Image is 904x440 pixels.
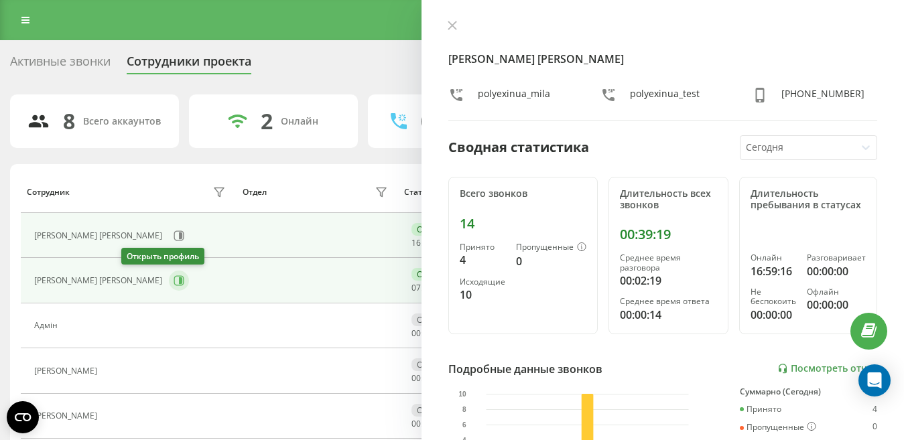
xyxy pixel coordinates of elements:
h4: [PERSON_NAME] [PERSON_NAME] [448,51,877,67]
div: 00:00:14 [620,307,717,323]
div: 16:59:16 [751,263,796,279]
span: 07 [411,282,421,293]
div: Пропущенные [516,242,586,253]
div: Офлайн [411,358,454,371]
div: : : [411,374,444,383]
span: 00 [411,418,421,429]
text: 10 [458,390,466,397]
text: 6 [462,421,466,428]
div: Длительность всех звонков [620,188,717,211]
div: Офлайн [411,313,454,326]
a: Посмотреть отчет [777,363,877,374]
div: 0 [873,422,877,433]
div: Пропущенные [740,422,816,433]
span: 00 [411,372,421,384]
text: 8 [462,405,466,413]
div: Онлайн [411,268,454,281]
div: : : [411,283,444,293]
div: Онлайн [281,116,318,127]
span: 16 [411,237,421,248]
div: 0 [420,108,432,134]
div: Open Intercom Messenger [858,364,891,396]
div: Сотрудники проекта [127,54,251,75]
div: [PERSON_NAME] [PERSON_NAME] [34,276,166,285]
div: Онлайн [411,223,454,236]
div: Длительность пребывания в статусах [751,188,866,211]
div: 4 [460,252,505,268]
div: Онлайн [751,253,796,263]
span: [PHONE_NUMBER] [781,87,864,100]
div: 0 [516,253,586,269]
div: Офлайн [807,287,866,297]
div: Отдел [243,188,267,197]
div: Среднее время ответа [620,297,717,306]
div: Исходящие [460,277,505,287]
div: Статус [404,188,430,197]
div: Открыть профиль [121,248,204,265]
div: 4 [873,405,877,414]
div: polyexinua_test [630,87,700,106]
div: Не беспокоить [751,287,796,307]
div: [PERSON_NAME] [34,366,101,376]
div: 00:00:00 [807,297,866,313]
div: : : [411,329,444,338]
span: 00 [411,327,421,339]
div: Разговаривает [807,253,866,263]
div: 00:00:00 [807,263,866,279]
div: 8 [63,108,75,134]
button: Open CMP widget [7,401,39,433]
div: Принято [740,405,781,414]
div: 00:02:19 [620,273,717,289]
div: Среднее время разговора [620,253,717,273]
div: Сводная статистика [448,137,589,157]
div: 14 [460,216,586,232]
div: 2 [261,108,273,134]
div: Активные звонки [10,54,111,75]
div: polyexinua_mila [478,87,550,106]
div: Всего аккаунтов [83,116,161,127]
div: Принято [460,242,505,252]
div: Всего звонков [460,188,586,200]
div: Подробные данные звонков [448,361,602,377]
div: 00:00:00 [751,307,796,323]
div: 00:39:19 [620,226,717,242]
div: Сотрудник [27,188,70,197]
div: Офлайн [411,404,454,417]
div: 10 [460,287,505,303]
div: [PERSON_NAME] [34,411,101,421]
div: : : [411,419,444,429]
div: : : [411,238,444,248]
div: Суммарно (Сегодня) [740,387,877,396]
div: Адмін [34,321,61,330]
div: [PERSON_NAME] [PERSON_NAME] [34,231,166,240]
